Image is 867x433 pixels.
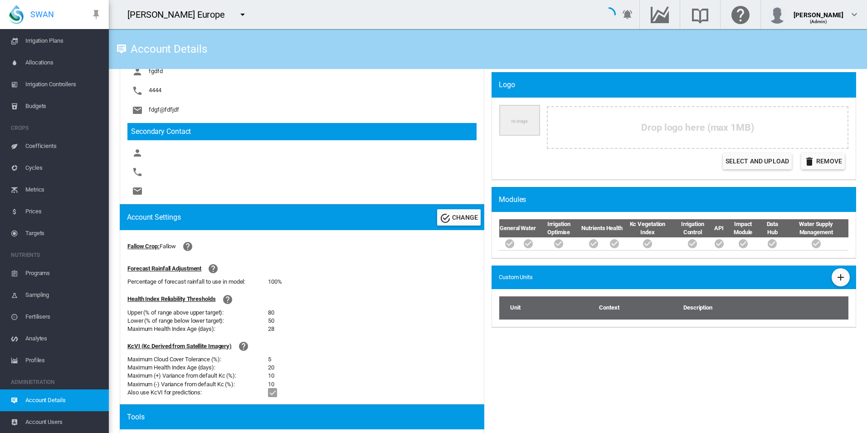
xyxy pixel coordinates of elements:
[25,201,102,222] span: Prices
[440,213,451,224] md-icon: icon-check-circle
[149,68,163,75] span: fgdfd
[127,309,268,317] div: Upper (% of range above upper target):
[25,95,102,117] span: Budgets
[127,380,268,389] div: Maximum (-) Variance from default Kc (%):
[452,214,478,221] span: CHANGE
[25,52,102,74] span: Allocations
[132,66,143,77] md-icon: icon-account
[730,9,751,20] md-icon: Click here for help
[520,219,536,237] th: Water
[499,219,520,237] th: General
[437,209,481,226] button: Change Account Settings
[182,241,193,252] md-icon: icon-help-circle
[794,7,843,16] div: [PERSON_NAME]
[801,153,845,169] button: icon-delete Remove
[268,278,282,286] div: 100%
[499,105,540,136] img: Company Logo
[268,309,274,317] div: 80
[619,5,637,24] button: icon-bell-ring
[499,195,856,205] div: Modules
[713,219,725,237] th: API
[25,328,102,349] span: Analytes
[234,337,253,355] button: icon-help-circle
[127,295,216,303] div: Health Index Reliability Thresholds
[599,296,683,319] th: Context
[222,294,233,305] md-icon: icon-help-circle
[127,342,232,350] div: KcVI (Kc Derived from Satellite Imagery)
[30,9,54,20] span: SWAN
[687,238,698,249] md-icon: icon-checkbox-marked-circle
[116,44,127,54] md-icon: icon-tooltip-text
[204,260,222,278] button: icon-help-circle
[127,242,160,251] div: Fallow Crop:
[91,9,102,20] md-icon: icon-pin
[127,372,268,380] div: Maximum (+) Variance from default Kc (%):
[11,248,102,262] span: NUTRIENTS
[25,262,102,284] span: Programs
[127,317,268,325] div: Lower (% of range below lower target):
[672,219,713,237] th: Irrigation Control
[725,219,761,237] th: Impact Module
[609,238,620,249] md-icon: icon-checkbox-marked-circle
[268,317,274,325] div: 50
[536,219,581,237] th: Irrigation Optimise
[127,123,477,140] h3: Secondary Contact
[237,9,248,20] md-icon: icon-menu-down
[127,278,268,286] div: Percentage of forecast rainfall to use in model:
[832,268,850,286] button: Add custom unit
[811,238,822,249] md-icon: icon-checkbox-marked-circle
[767,238,778,249] md-icon: icon-checkbox-marked-circle
[132,148,143,158] md-icon: icon-account
[127,412,484,422] div: Tools
[499,80,856,90] div: Logo
[208,263,219,274] md-icon: icon-help-circle
[268,325,274,333] div: 28
[268,355,271,364] div: 5
[127,355,268,364] div: Maximum Cloud Cover Tolerance (%):
[547,106,848,149] div: Drop logo here (max 1MB)
[25,135,102,157] span: Coefficients
[523,238,534,249] md-icon: icon-checkbox-marked-circle
[179,237,197,256] button: icon-help-circle
[127,8,233,21] div: [PERSON_NAME] Europe
[810,19,828,24] span: (Admin)
[234,5,252,24] button: icon-menu-down
[804,156,815,167] md-icon: icon-delete
[132,186,143,197] md-icon: icon-email
[132,85,143,96] md-icon: icon-phone
[714,238,725,249] md-icon: icon-checkbox-marked-circle
[25,222,102,244] span: Targets
[25,389,102,411] span: Account Details
[160,242,176,251] div: Fallow
[268,364,274,372] div: 20
[219,290,237,309] button: icon-help-circle
[784,219,848,237] th: Water Supply Management
[149,87,161,94] span: 4444
[835,272,846,283] md-icon: icon-plus
[25,411,102,433] span: Account Users
[768,5,786,24] img: profile.jpg
[268,380,274,389] div: 10
[127,265,201,273] div: Forecast Rainfall Adjustment
[849,9,860,20] md-icon: icon-chevron-down
[25,306,102,328] span: Fertilisers
[25,157,102,179] span: Cycles
[689,9,711,20] md-icon: Search the knowledge base
[25,349,102,371] span: Profiles
[127,389,268,397] div: Also use KcVI for predictions:
[683,296,803,319] th: Description
[499,273,533,281] span: Custom Units
[553,238,564,249] md-icon: icon-checkbox-marked-circle
[581,219,605,237] th: Nutrients
[268,372,274,380] div: 10
[11,121,102,135] span: CROPS
[588,238,599,249] md-icon: icon-checkbox-marked-circle
[11,375,102,389] span: ADMINISTRATION
[132,105,143,116] md-icon: icon-email
[623,219,672,237] th: Kc Vegetation Index
[816,157,842,165] span: Remove
[25,284,102,306] span: Sampling
[25,30,102,52] span: Irrigation Plans
[499,296,599,319] th: Unit
[761,219,784,237] th: Data Hub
